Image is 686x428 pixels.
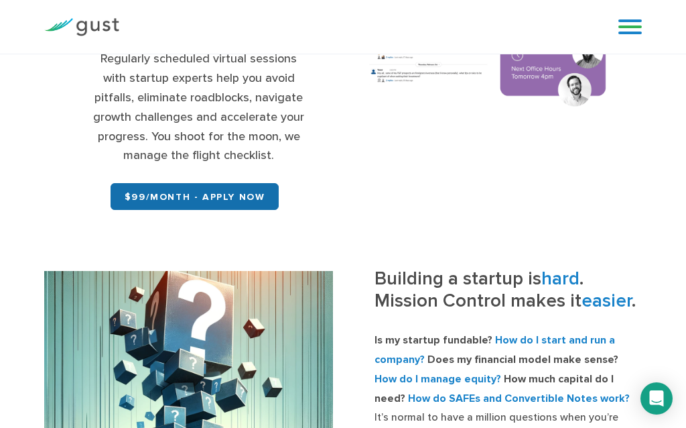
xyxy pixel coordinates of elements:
[374,372,501,386] strong: How do I manage equity?
[374,333,492,347] strong: Is my startup fundable?
[374,268,642,321] h3: Building a startup is . Mission Control makes it .
[44,18,119,36] img: Gust Logo
[408,392,630,405] strong: How do SAFEs and Convertible Notes work?
[541,268,579,290] span: hard
[581,290,632,312] span: easier
[427,353,618,366] strong: Does my financial model make sense?
[374,333,615,366] strong: How do I start and run a company?
[374,372,614,405] strong: How much capital do I need?
[640,382,673,415] div: Open Intercom Messenger
[111,183,279,210] a: $99/month - APPLY NOW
